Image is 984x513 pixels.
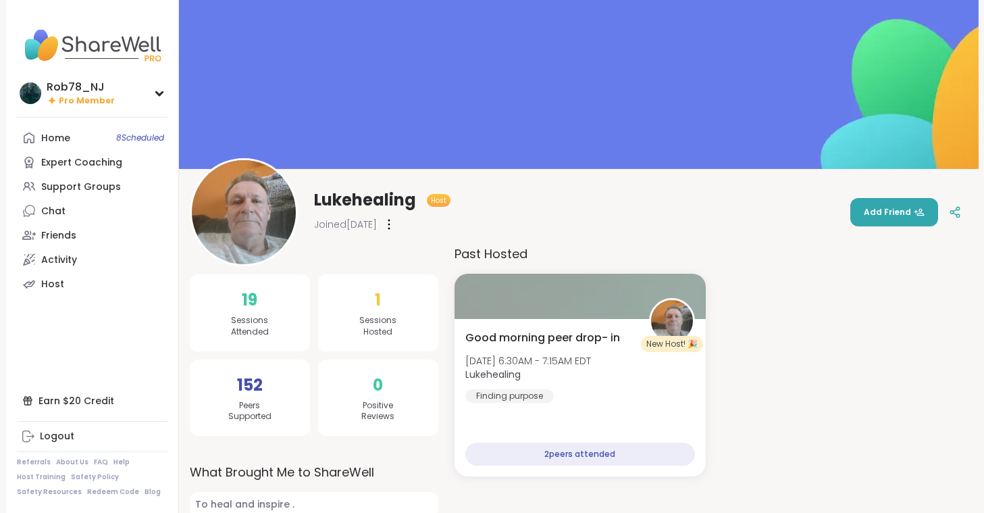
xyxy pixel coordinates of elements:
[17,126,167,150] a: Home8Scheduled
[41,278,64,291] div: Host
[314,189,416,211] span: Lukehealing
[242,288,257,312] span: 19
[17,199,167,223] a: Chat
[41,180,121,194] div: Support Groups
[431,195,446,205] span: Host
[465,443,695,466] div: 2 peers attended
[17,272,167,296] a: Host
[361,400,394,423] span: Positive Reviews
[465,330,620,346] span: Good morning peer drop- in
[41,229,76,243] div: Friends
[59,95,115,107] span: Pro Member
[465,368,521,381] b: Lukehealing
[17,22,167,69] img: ShareWell Nav Logo
[20,82,41,104] img: Rob78_NJ
[231,315,269,338] span: Sessions Attended
[228,400,271,423] span: Peers Supported
[192,160,296,264] img: Lukehealing
[94,458,108,467] a: FAQ
[373,373,383,397] span: 0
[17,247,167,272] a: Activity
[864,206,925,218] span: Add Friend
[465,389,554,403] div: Finding purpose
[41,205,66,218] div: Chat
[17,472,66,482] a: Host Training
[359,315,396,338] span: Sessions Hosted
[41,132,70,145] div: Home
[190,463,438,481] label: What Brought Me to ShareWell
[314,218,377,231] span: Joined [DATE]
[651,300,693,342] img: Lukehealing
[465,354,591,368] span: [DATE] 6:30AM - 7:15AM EDT
[71,472,119,482] a: Safety Policy
[113,458,130,467] a: Help
[850,198,938,226] button: Add Friend
[116,132,164,143] span: 8 Scheduled
[87,487,139,497] a: Redeem Code
[17,458,51,467] a: Referrals
[17,174,167,199] a: Support Groups
[56,458,88,467] a: About Us
[40,430,74,443] div: Logout
[17,389,167,413] div: Earn $20 Credit
[41,253,77,267] div: Activity
[375,288,381,312] span: 1
[17,424,167,449] a: Logout
[237,373,263,397] span: 152
[145,487,161,497] a: Blog
[17,223,167,247] a: Friends
[41,156,122,170] div: Expert Coaching
[17,487,82,497] a: Safety Resources
[641,336,703,352] div: New Host! 🎉
[17,150,167,174] a: Expert Coaching
[47,80,115,95] div: Rob78_NJ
